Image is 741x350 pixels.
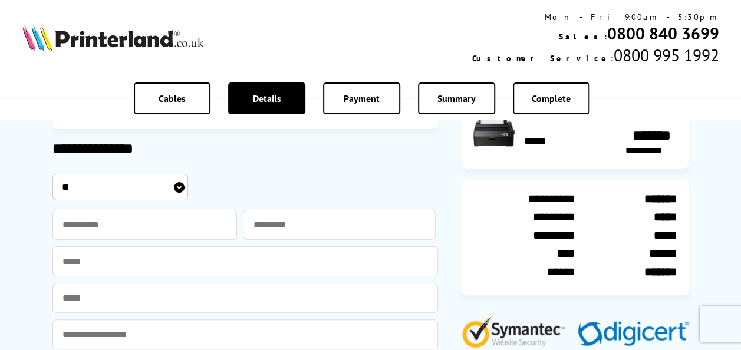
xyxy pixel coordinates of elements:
span: Complete [532,93,571,104]
span: Sales: [558,31,607,42]
span: 0800 995 1992 [613,44,719,66]
a: 0800 840 3699 [607,22,719,44]
img: Printerland Logo [22,25,203,50]
span: Details [253,93,281,104]
span: Payment [344,93,380,104]
span: Customer Service: [472,53,613,64]
span: Summary [437,93,476,104]
span: Cables [159,93,186,104]
div: Mon - Fri 9:00am - 5:30pm [472,12,719,22]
